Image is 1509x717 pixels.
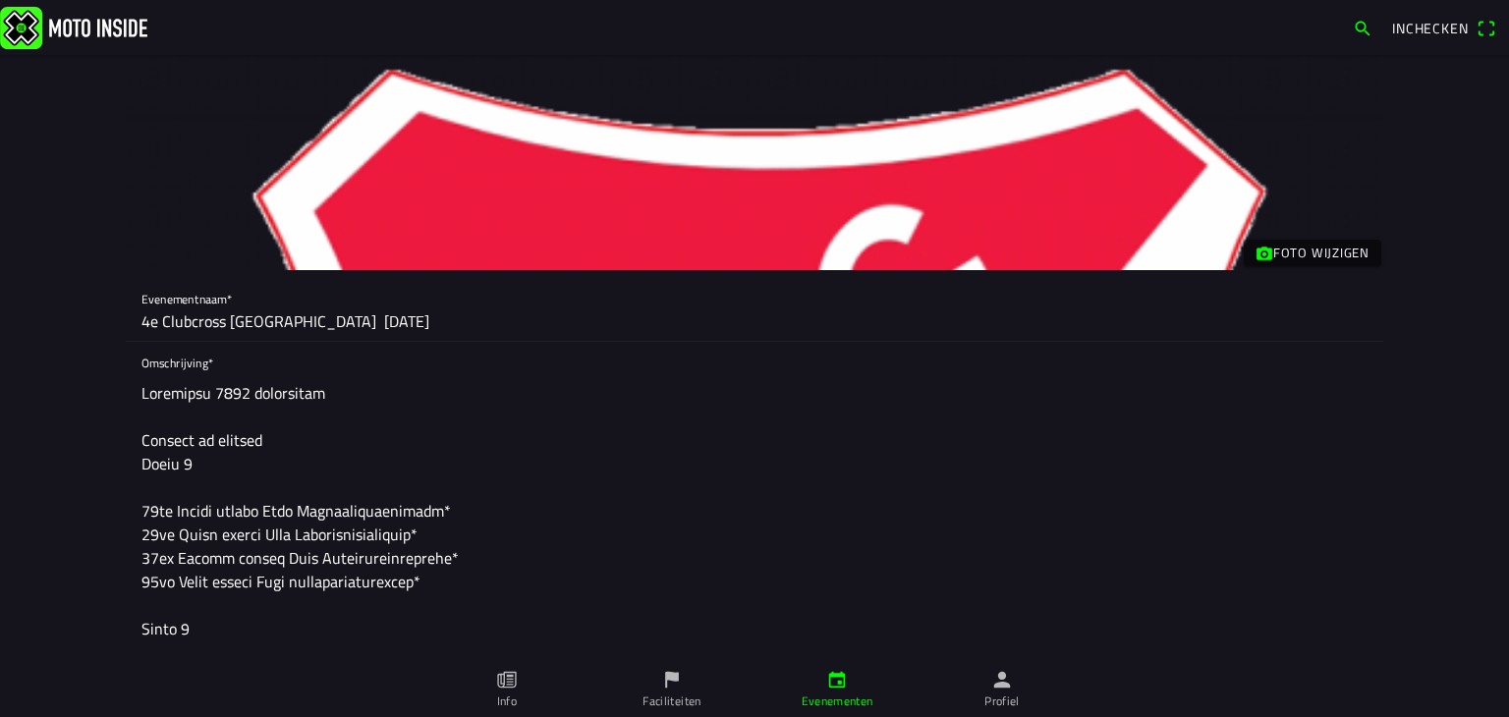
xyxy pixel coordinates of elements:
ion-label: Profiel [984,692,1020,710]
span: Inchecken [1392,18,1469,38]
a: search [1343,11,1382,44]
ion-label: Evenementen [802,692,873,710]
ion-icon: person [991,669,1013,690]
ion-button: Foto wijzigen [1244,240,1381,266]
ion-icon: flag [661,669,683,690]
ion-icon: calendar [826,669,848,690]
ion-label: Info [497,692,517,710]
ion-label: Faciliteiten [643,692,700,710]
a: Incheckenqr scanner [1382,11,1505,44]
input: Naam [141,302,1368,341]
ion-icon: paper [496,669,518,690]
